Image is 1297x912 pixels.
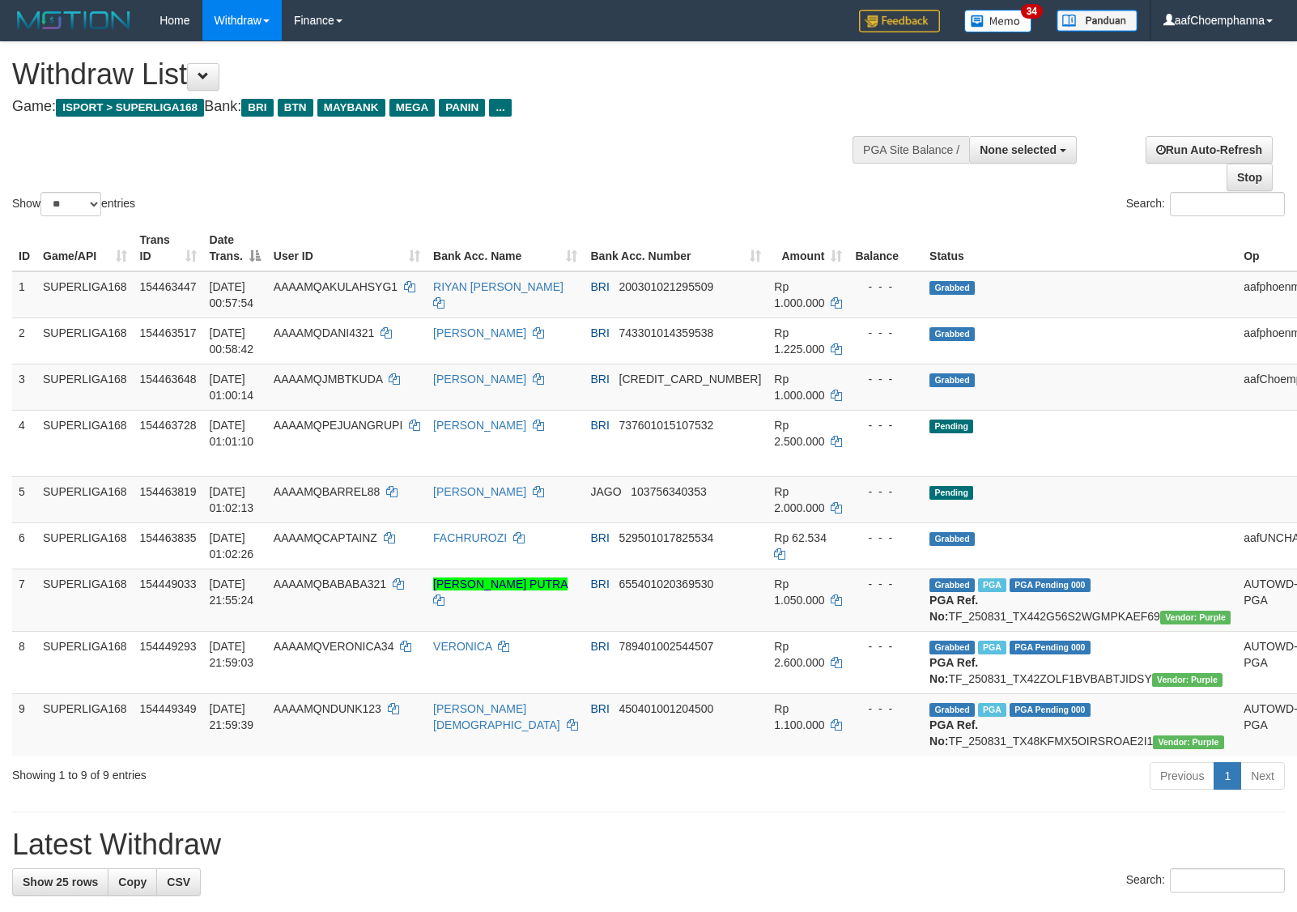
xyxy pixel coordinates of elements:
span: PGA Pending [1010,703,1091,717]
label: Show entries [12,192,135,216]
span: Vendor URL: https://trx4.1velocity.biz [1152,673,1223,687]
div: PGA Site Balance / [853,136,969,164]
span: ... [489,99,511,117]
span: Copy 789401002544507 to clipboard [619,640,714,653]
span: Rp 1.000.000 [774,373,824,402]
span: Copy 743301014359538 to clipboard [619,326,714,339]
td: 1 [12,271,36,318]
b: PGA Ref. No: [929,594,978,623]
span: Marked by aafheankoy [978,641,1006,654]
span: AAAAMQDANI4321 [274,326,375,339]
span: PGA Pending [1010,578,1091,592]
td: SUPERLIGA168 [36,364,134,410]
div: - - - [855,484,916,500]
span: Pending [929,420,973,433]
span: Grabbed [929,578,975,592]
td: SUPERLIGA168 [36,410,134,476]
span: [DATE] 21:59:03 [210,640,254,669]
label: Search: [1126,192,1285,216]
span: AAAAMQAKULAHSYG1 [274,280,398,293]
a: [PERSON_NAME] [433,485,526,498]
span: 154449293 [140,640,197,653]
th: Bank Acc. Name: activate to sort column ascending [427,225,584,271]
div: - - - [855,576,916,592]
td: SUPERLIGA168 [36,317,134,364]
span: Rp 1.000.000 [774,280,824,309]
span: PGA Pending [1010,641,1091,654]
span: BRI [590,373,609,386]
span: 154463835 [140,531,197,544]
span: BRI [590,702,609,715]
span: Copy 200301021295509 to clipboard [619,280,714,293]
span: Rp 1.225.000 [774,326,824,356]
h4: Game: Bank: [12,99,848,115]
span: 154463648 [140,373,197,386]
img: Feedback.jpg [859,10,940,32]
span: BRI [590,280,609,293]
td: 8 [12,631,36,693]
th: ID [12,225,36,271]
td: TF_250831_TX48KFMX5OIRSROAE2I1 [923,693,1237,756]
span: Vendor URL: https://trx4.1velocity.biz [1160,611,1231,624]
span: [DATE] 01:02:13 [210,485,254,514]
span: AAAAMQVERONICA34 [274,640,394,653]
td: TF_250831_TX442G56S2WGMPKAEF69 [923,569,1237,631]
td: SUPERLIGA168 [36,569,134,631]
b: PGA Ref. No: [929,718,978,748]
img: panduan.png [1057,10,1138,32]
td: SUPERLIGA168 [36,271,134,318]
span: [DATE] 01:01:10 [210,419,254,448]
a: VERONICA [433,640,491,653]
a: CSV [156,868,201,896]
span: BRI [590,577,609,590]
div: - - - [855,701,916,717]
span: Copy 737601015107532 to clipboard [619,419,714,432]
span: Rp 2.000.000 [774,485,824,514]
span: Copy 529501017825534 to clipboard [619,531,714,544]
span: 154463819 [140,485,197,498]
span: 154463517 [140,326,197,339]
th: Game/API: activate to sort column ascending [36,225,134,271]
input: Search: [1170,868,1285,893]
select: Showentries [40,192,101,216]
span: Rp 1.100.000 [774,702,824,731]
span: Vendor URL: https://trx4.1velocity.biz [1153,735,1223,749]
div: - - - [855,417,916,433]
a: Show 25 rows [12,868,108,896]
a: 1 [1214,762,1241,790]
span: Marked by aafheankoy [978,578,1006,592]
a: Next [1240,762,1285,790]
a: Run Auto-Refresh [1146,136,1273,164]
span: 154463728 [140,419,197,432]
h1: Latest Withdraw [12,829,1285,861]
span: AAAAMQBABABA321 [274,577,386,590]
span: AAAAMQPEJUANGRUPI [274,419,402,432]
a: [PERSON_NAME] [433,419,526,432]
span: [DATE] 21:59:39 [210,702,254,731]
div: - - - [855,371,916,387]
a: Copy [108,868,157,896]
td: 3 [12,364,36,410]
img: MOTION_logo.png [12,8,135,32]
th: Bank Acc. Number: activate to sort column ascending [584,225,768,271]
a: [PERSON_NAME] [433,326,526,339]
a: Previous [1150,762,1214,790]
span: Grabbed [929,641,975,654]
span: AAAAMQNDUNK123 [274,702,381,715]
td: SUPERLIGA168 [36,631,134,693]
span: Grabbed [929,281,975,295]
span: AAAAMQJMBTKUDA [274,373,383,386]
th: Amount: activate to sort column ascending [768,225,848,271]
span: BRI [590,326,609,339]
a: RIYAN [PERSON_NAME] [433,280,563,293]
div: - - - [855,638,916,654]
span: [DATE] 21:55:24 [210,577,254,607]
span: [DATE] 00:57:54 [210,280,254,309]
div: - - - [855,279,916,295]
span: Copy 450401001204500 to clipboard [619,702,714,715]
span: BRI [241,99,273,117]
b: PGA Ref. No: [929,656,978,685]
td: SUPERLIGA168 [36,476,134,522]
span: ISPORT > SUPERLIGA168 [56,99,204,117]
th: Balance [848,225,923,271]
